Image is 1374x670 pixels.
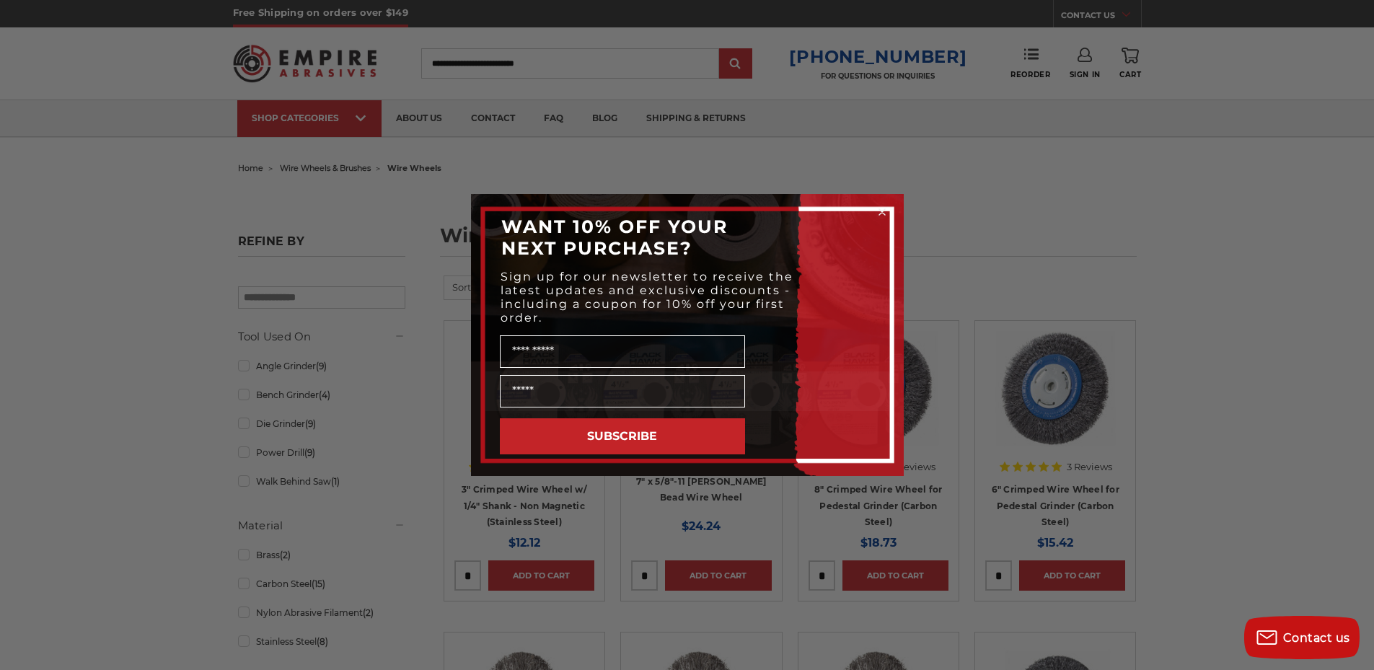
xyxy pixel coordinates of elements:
[501,216,728,259] span: WANT 10% OFF YOUR NEXT PURCHASE?
[500,375,745,407] input: Email
[501,270,793,325] span: Sign up for our newsletter to receive the latest updates and exclusive discounts - including a co...
[1283,631,1350,645] span: Contact us
[875,205,889,219] button: Close dialog
[500,418,745,454] button: SUBSCRIBE
[1244,616,1360,659] button: Contact us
